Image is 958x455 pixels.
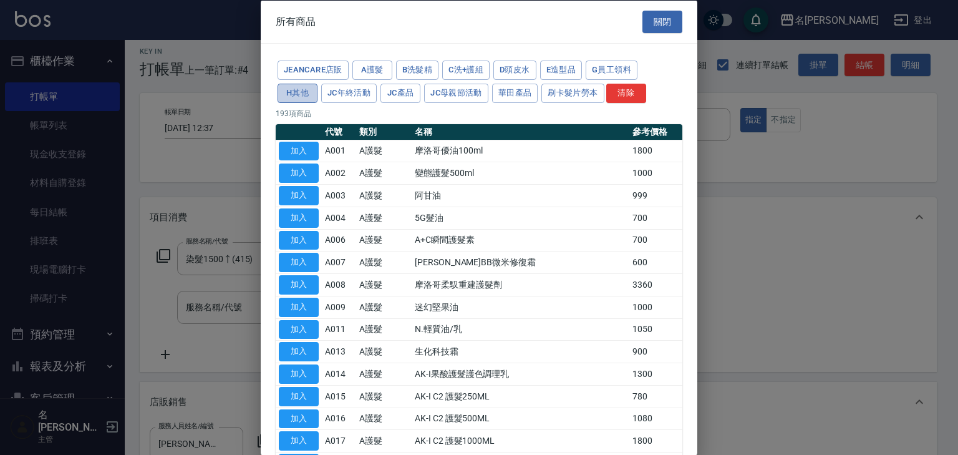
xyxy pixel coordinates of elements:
[356,296,412,318] td: A護髮
[412,184,629,207] td: 阿甘油
[279,297,319,316] button: 加入
[279,186,319,205] button: 加入
[322,140,356,162] td: A001
[322,229,356,252] td: A006
[629,340,682,363] td: 900
[356,251,412,273] td: A護髮
[412,385,629,408] td: AK-I C2 護髮250ML
[356,184,412,207] td: A護髮
[380,83,420,102] button: JC產品
[412,408,629,430] td: AK-I C2 護髮500ML
[356,363,412,385] td: A護髮
[276,107,682,119] p: 193 項商品
[412,251,629,273] td: [PERSON_NAME]BB微米修復霜
[412,296,629,318] td: 迷幻堅果油
[356,124,412,140] th: 類別
[629,296,682,318] td: 1000
[629,162,682,184] td: 1000
[279,164,319,183] button: 加入
[278,83,317,102] button: H其他
[322,340,356,363] td: A013
[629,429,682,452] td: 1800
[540,61,583,80] button: E造型品
[322,385,356,408] td: A015
[412,140,629,162] td: 摩洛哥優油100ml
[541,83,604,102] button: 刷卡髮片勞本
[278,61,349,80] button: JeanCare店販
[412,273,629,296] td: 摩洛哥柔馭重建護髮劑
[279,431,319,451] button: 加入
[356,229,412,252] td: A護髮
[412,363,629,385] td: AK-I果酸護髮護色調理乳
[279,386,319,406] button: 加入
[412,340,629,363] td: 生化科技霜
[356,140,412,162] td: A護髮
[322,207,356,229] td: A004
[356,385,412,408] td: A護髮
[629,140,682,162] td: 1800
[629,318,682,341] td: 1050
[629,184,682,207] td: 999
[356,318,412,341] td: A護髮
[629,363,682,385] td: 1300
[442,61,490,80] button: C洗+護組
[322,162,356,184] td: A002
[606,83,646,102] button: 清除
[322,273,356,296] td: A008
[356,340,412,363] td: A護髮
[279,409,319,428] button: 加入
[412,318,629,341] td: N.輕質油/乳
[322,124,356,140] th: 代號
[322,408,356,430] td: A016
[424,83,488,102] button: JC母親節活動
[629,229,682,252] td: 700
[279,141,319,160] button: 加入
[356,429,412,452] td: A護髮
[396,61,439,80] button: B洗髮精
[492,83,538,102] button: 華田產品
[322,251,356,273] td: A007
[322,363,356,385] td: A014
[322,296,356,318] td: A009
[322,318,356,341] td: A011
[412,229,629,252] td: A+C瞬間護髮素
[356,273,412,296] td: A護髮
[586,61,637,80] button: G員工領料
[352,61,392,80] button: A護髮
[279,364,319,384] button: 加入
[279,275,319,295] button: 加入
[321,83,377,102] button: JC年終活動
[356,408,412,430] td: A護髮
[629,385,682,408] td: 780
[629,207,682,229] td: 700
[629,124,682,140] th: 參考價格
[276,15,316,27] span: 所有商品
[493,61,536,80] button: D頭皮水
[279,342,319,361] button: 加入
[279,230,319,250] button: 加入
[322,184,356,207] td: A003
[412,162,629,184] td: 變態護髮500ml
[279,253,319,272] button: 加入
[322,429,356,452] td: A017
[412,124,629,140] th: 名稱
[642,10,682,33] button: 關閉
[279,208,319,227] button: 加入
[412,207,629,229] td: 5G髮油
[356,207,412,229] td: A護髮
[412,429,629,452] td: AK-I C2 護髮1000ML
[629,408,682,430] td: 1080
[629,251,682,273] td: 600
[629,273,682,296] td: 3360
[279,320,319,339] button: 加入
[356,162,412,184] td: A護髮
